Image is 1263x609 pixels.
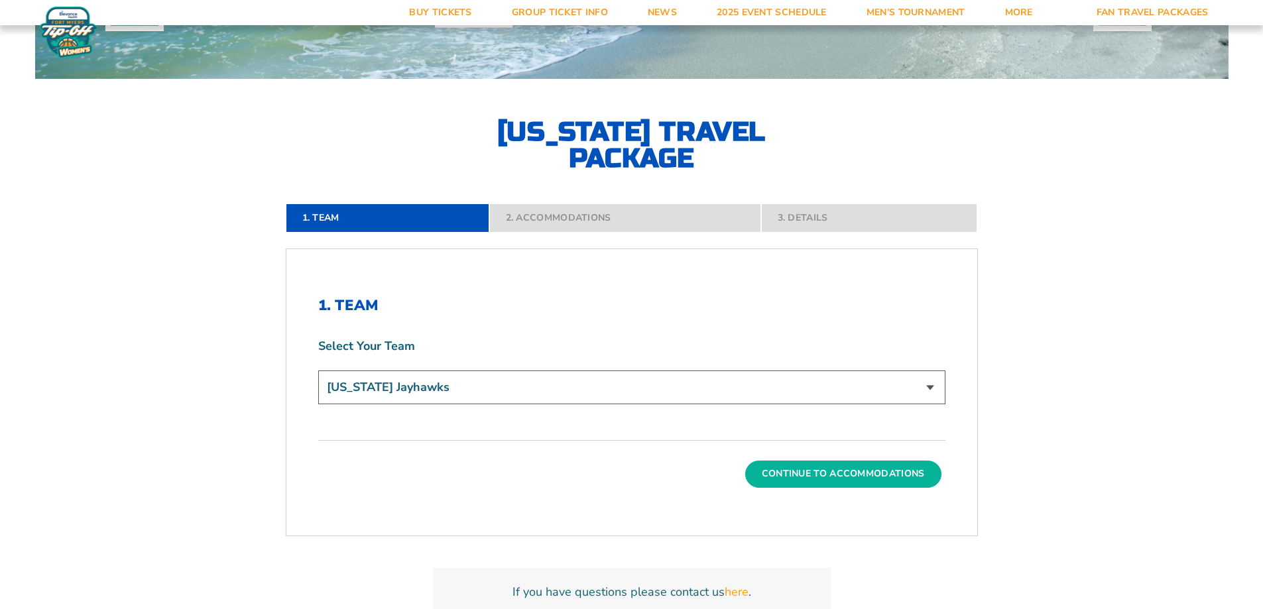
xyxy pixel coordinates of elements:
[318,338,945,355] label: Select Your Team
[40,7,97,58] img: Women's Fort Myers Tip-Off
[318,297,945,314] h2: 1. Team
[725,584,749,600] a: here
[745,461,941,487] button: Continue To Accommodations
[449,584,815,600] p: If you have questions please contact us .
[486,119,778,172] h2: [US_STATE] Travel Package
